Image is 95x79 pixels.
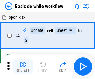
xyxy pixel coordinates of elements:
img: Back [5,2,12,10]
img: Run All [19,61,27,68]
button: Skip [53,59,73,74]
div: Update [30,27,45,34]
span: # 4 [15,33,20,38]
img: Main button [78,62,88,72]
img: Settings menu [83,2,90,10]
div: Sheet1!A5 [55,27,76,34]
img: Support [74,4,79,9]
div: 5 [24,37,28,44]
div: to [78,28,82,33]
div: Basic do while workflow [15,3,63,9]
span: open.xlsx [9,15,25,20]
button: Run All [13,59,33,74]
div: cell [47,28,53,33]
div: Run All [16,69,30,73]
img: Skip [59,61,67,68]
div: Skip [59,69,67,73]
